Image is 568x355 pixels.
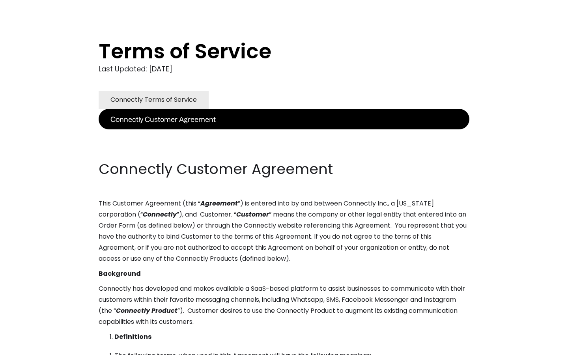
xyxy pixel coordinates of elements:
[8,340,47,352] aside: Language selected: English
[99,159,469,179] h2: Connectly Customer Agreement
[110,114,216,125] div: Connectly Customer Agreement
[99,198,469,264] p: This Customer Agreement (this “ ”) is entered into by and between Connectly Inc., a [US_STATE] co...
[99,129,469,140] p: ‍
[110,94,197,105] div: Connectly Terms of Service
[99,39,438,63] h1: Terms of Service
[99,283,469,327] p: Connectly has developed and makes available a SaaS-based platform to assist businesses to communi...
[16,341,47,352] ul: Language list
[143,210,177,219] em: Connectly
[99,269,141,278] strong: Background
[200,199,238,208] em: Agreement
[99,63,469,75] div: Last Updated: [DATE]
[99,144,469,155] p: ‍
[116,306,177,315] em: Connectly Product
[114,332,151,341] strong: Definitions
[236,210,269,219] em: Customer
